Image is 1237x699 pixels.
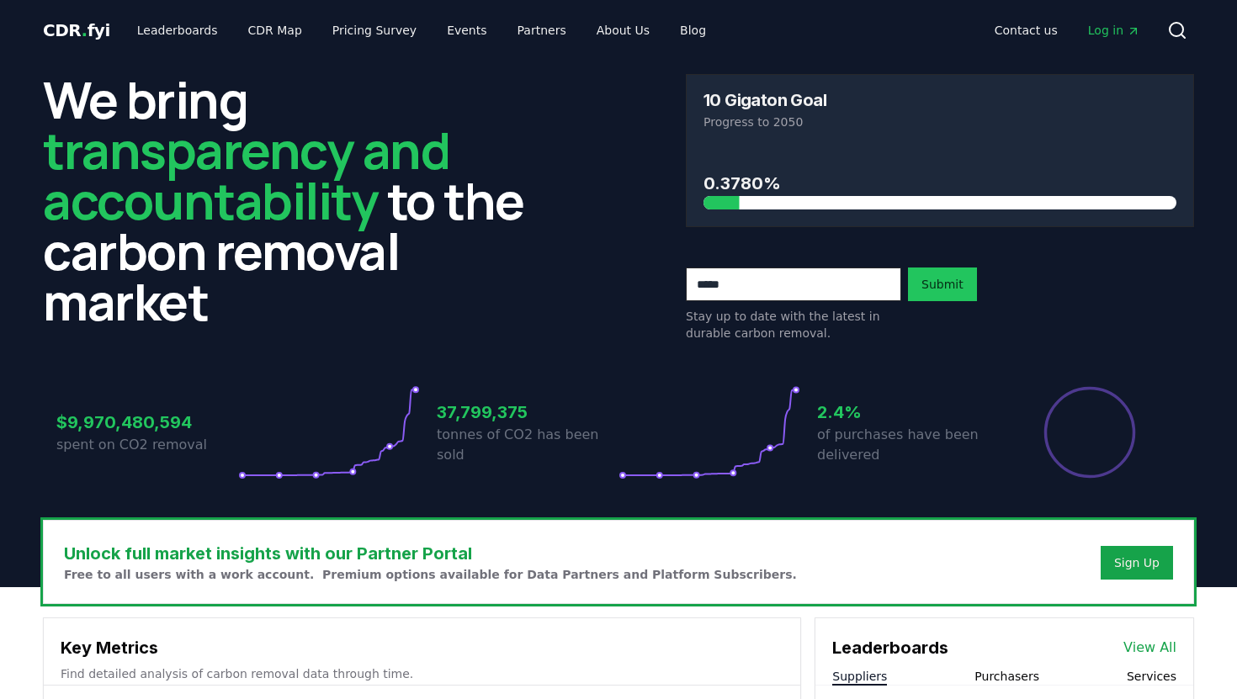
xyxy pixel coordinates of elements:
[43,19,110,42] a: CDR.fyi
[1075,15,1154,45] a: Log in
[1088,22,1140,39] span: Log in
[981,15,1071,45] a: Contact us
[703,114,1176,130] p: Progress to 2050
[981,15,1154,45] nav: Main
[666,15,719,45] a: Blog
[43,20,110,40] span: CDR fyi
[832,668,887,685] button: Suppliers
[43,115,449,235] span: transparency and accountability
[437,425,618,465] p: tonnes of CO2 has been sold
[583,15,663,45] a: About Us
[1043,385,1137,479] div: Percentage of sales delivered
[64,566,797,583] p: Free to all users with a work account. Premium options available for Data Partners and Platform S...
[832,635,948,660] h3: Leaderboards
[43,74,551,326] h2: We bring to the carbon removal market
[703,171,1176,196] h3: 0.3780%
[61,635,783,660] h3: Key Metrics
[56,435,238,455] p: spent on CO2 removal
[64,541,797,566] h3: Unlock full market insights with our Partner Portal
[703,92,826,109] h3: 10 Gigaton Goal
[1123,638,1176,658] a: View All
[319,15,430,45] a: Pricing Survey
[124,15,231,45] a: Leaderboards
[56,410,238,435] h3: $9,970,480,594
[437,400,618,425] h3: 37,799,375
[1127,668,1176,685] button: Services
[974,668,1039,685] button: Purchasers
[82,20,88,40] span: .
[235,15,316,45] a: CDR Map
[686,308,901,342] p: Stay up to date with the latest in durable carbon removal.
[433,15,500,45] a: Events
[1114,554,1160,571] a: Sign Up
[504,15,580,45] a: Partners
[908,267,977,301] button: Submit
[1101,546,1173,580] button: Sign Up
[817,425,999,465] p: of purchases have been delivered
[124,15,719,45] nav: Main
[61,665,783,682] p: Find detailed analysis of carbon removal data through time.
[817,400,999,425] h3: 2.4%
